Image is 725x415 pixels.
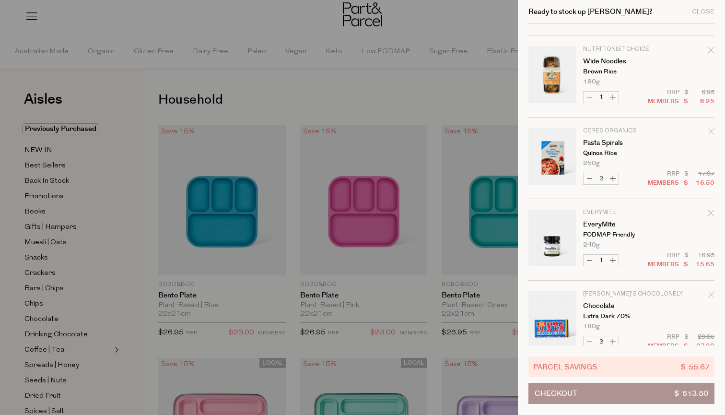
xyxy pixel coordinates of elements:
[583,291,657,297] p: [PERSON_NAME]'s Chocolonely
[708,127,714,140] div: Remove Pasta Spirals
[583,313,657,320] p: Extra Dark 70%
[583,210,657,215] p: EveryMite
[583,160,600,166] span: 250g
[533,361,597,372] span: Parcel Savings
[708,45,714,58] div: Remove Wide Noodles
[583,58,657,65] a: Wide Noodles
[583,242,600,248] span: 240g
[583,69,657,75] p: Brown Rice
[708,208,714,221] div: Remove EveryMite
[528,8,653,15] h2: Ready to stock up [PERSON_NAME]?
[583,150,657,156] p: Quinoa Rice
[595,255,607,266] input: QTY EveryMite
[708,290,714,303] div: Remove Chocolate
[583,323,600,330] span: 180g
[595,92,607,103] input: QTY Wide Noodles
[528,383,714,404] button: Checkout$ 513.50
[583,303,657,309] a: Chocolate
[595,336,607,347] input: QTY Chocolate
[535,383,577,403] span: Checkout
[583,79,600,85] span: 180g
[583,232,657,238] p: FODMAP Friendly
[692,9,714,15] div: Close
[583,47,657,52] p: Nutritionist Choice
[583,221,657,228] a: EveryMite
[595,173,607,184] input: QTY Pasta Spirals
[583,128,657,134] p: Ceres Organics
[583,140,657,146] a: Pasta Spirals
[674,383,708,403] span: $ 513.50
[680,361,710,372] span: $ 55.67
